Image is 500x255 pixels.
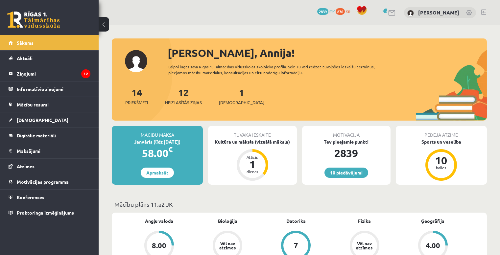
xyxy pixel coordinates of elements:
a: Datorika [286,218,306,224]
div: 10 [431,155,451,166]
a: Rīgas 1. Tālmācības vidusskola [7,12,60,28]
div: Mācību maksa [112,126,203,138]
img: Annija Maslovska [407,10,414,16]
a: 14Priekšmeti [125,86,148,106]
div: Janvāris (līdz [DATE]) [112,138,203,145]
a: Proktoringa izmēģinājums [9,205,90,220]
a: Mācību resursi [9,97,90,112]
a: Angļu valoda [145,218,173,224]
div: 4.00 [426,242,440,249]
a: Ziņojumi12 [9,66,90,81]
a: Ģeogrāfija [421,218,444,224]
a: 1[DEMOGRAPHIC_DATA] [219,86,264,106]
div: Laipni lūgts savā Rīgas 1. Tālmācības vidusskolas skolnieka profilā. Šeit Tu vari redzēt tuvojošo... [168,64,393,76]
span: [DEMOGRAPHIC_DATA] [17,117,68,123]
div: Vēl nav atzīmes [218,241,237,250]
span: mP [329,8,335,13]
span: Mācību resursi [17,102,49,107]
a: Informatīvie ziņojumi [9,81,90,97]
a: 2839 mP [317,8,335,13]
a: [PERSON_NAME] [418,9,459,16]
a: Digitālie materiāli [9,128,90,143]
span: Motivācijas programma [17,179,69,185]
a: Apmaksāt [141,168,174,178]
span: Neizlasītās ziņas [165,99,202,106]
a: 12Neizlasītās ziņas [165,86,202,106]
a: 876 xp [336,8,353,13]
div: Pēdējā atzīme [396,126,487,138]
span: [DEMOGRAPHIC_DATA] [219,99,264,106]
a: Fizika [358,218,371,224]
div: balles [431,166,451,170]
a: Kultūra un māksla (vizuālā māksla) Atlicis 1 dienas [208,138,297,182]
div: 58.00 [112,145,203,161]
span: 876 [336,8,345,15]
span: € [168,145,173,154]
div: Tuvākā ieskaite [208,126,297,138]
div: Kultūra un māksla (vizuālā māksla) [208,138,297,145]
span: Konferences [17,194,44,200]
p: Mācību plāns 11.a2 JK [114,200,484,209]
div: Sports un veselība [396,138,487,145]
div: [PERSON_NAME], Annija! [168,45,487,61]
div: Motivācija [302,126,391,138]
legend: Maksājumi [17,143,90,158]
legend: Ziņojumi [17,66,90,81]
span: Proktoringa izmēģinājums [17,210,74,216]
span: Aktuāli [17,55,33,61]
a: Bioloģija [218,218,237,224]
a: Atzīmes [9,159,90,174]
div: 8.00 [152,242,166,249]
legend: Informatīvie ziņojumi [17,81,90,97]
div: Atlicis [243,155,262,159]
div: Tev pieejamie punkti [302,138,391,145]
div: 2839 [302,145,391,161]
a: Sākums [9,35,90,50]
span: Digitālie materiāli [17,132,56,138]
a: Maksājumi [9,143,90,158]
div: Vēl nav atzīmes [355,241,374,250]
a: Sports un veselība 10 balles [396,138,487,182]
div: 7 [294,242,298,249]
i: 12 [81,69,90,78]
div: 1 [243,159,262,170]
div: dienas [243,170,262,174]
a: [DEMOGRAPHIC_DATA] [9,112,90,127]
a: Konferences [9,190,90,205]
span: Priekšmeti [125,99,148,106]
span: xp [346,8,350,13]
a: Motivācijas programma [9,174,90,189]
span: 2839 [317,8,328,15]
a: 10 piedāvājumi [324,168,368,178]
span: Atzīmes [17,163,35,169]
a: Aktuāli [9,51,90,66]
span: Sākums [17,40,34,46]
